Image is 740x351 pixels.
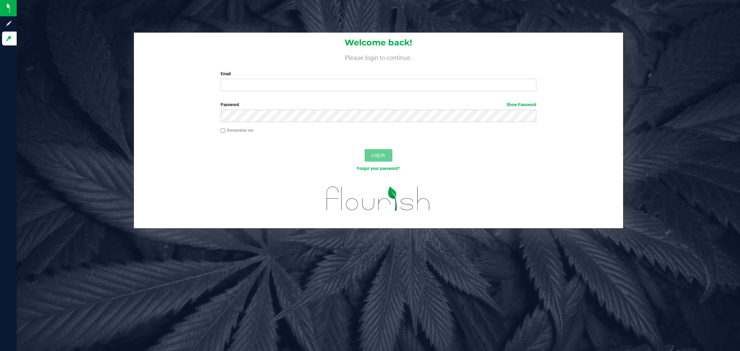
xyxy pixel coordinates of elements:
span: Password [221,102,239,107]
button: Log In [365,149,392,162]
a: Forgot your password? [357,166,400,171]
inline-svg: Log in [5,35,12,42]
h4: Please login to continue. [134,53,623,61]
a: Show Password [507,102,536,107]
input: Remember me [221,128,226,133]
span: Log In [372,152,385,158]
label: Email [221,71,536,77]
img: flourish_logo.svg [317,179,440,218]
inline-svg: Sign up [5,20,12,27]
h1: Welcome back! [134,38,623,47]
label: Remember me [221,127,253,134]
